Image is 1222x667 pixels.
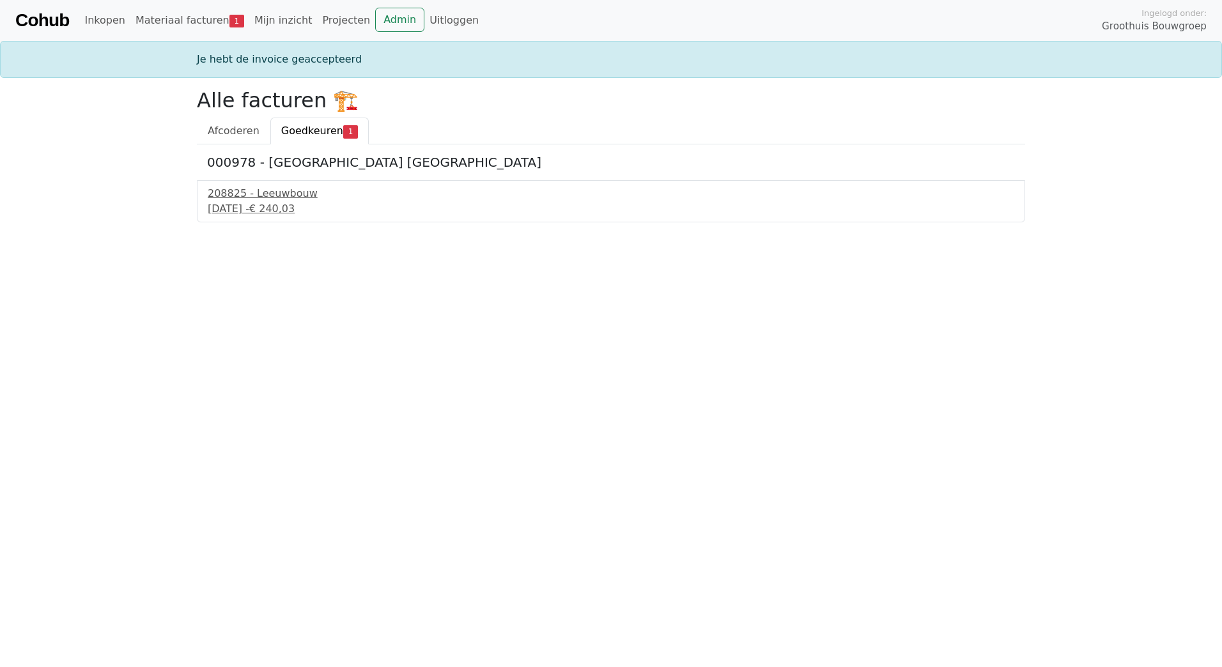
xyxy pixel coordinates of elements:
a: Mijn inzicht [249,8,318,33]
a: Goedkeuren1 [270,118,369,144]
a: Materiaal facturen1 [130,8,249,33]
a: Uitloggen [424,8,484,33]
div: Je hebt de invoice geaccepteerd [189,52,1033,67]
a: Projecten [317,8,375,33]
span: Goedkeuren [281,125,343,137]
div: [DATE] - [208,201,1014,217]
a: 208825 - Leeuwbouw[DATE] -€ 240,03 [208,186,1014,217]
span: € 240,03 [249,203,295,215]
span: 1 [343,125,358,138]
a: Afcoderen [197,118,270,144]
span: Groothuis Bouwgroep [1102,19,1207,34]
h5: 000978 - [GEOGRAPHIC_DATA] [GEOGRAPHIC_DATA] [207,155,1015,170]
div: 208825 - Leeuwbouw [208,186,1014,201]
span: 1 [229,15,244,27]
h2: Alle facturen 🏗️ [197,88,1025,112]
a: Cohub [15,5,69,36]
a: Inkopen [79,8,130,33]
span: Ingelogd onder: [1141,7,1207,19]
a: Admin [375,8,424,32]
span: Afcoderen [208,125,259,137]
